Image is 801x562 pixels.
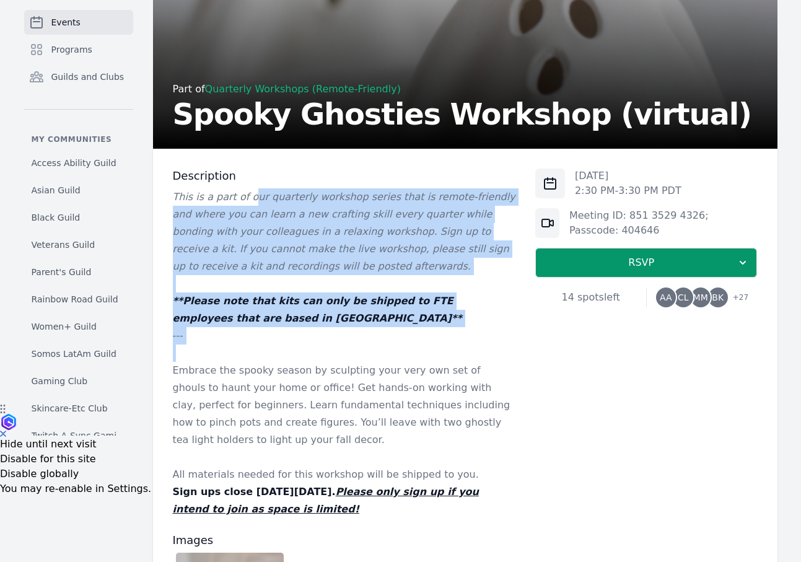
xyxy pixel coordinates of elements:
a: Meeting ID: 851 3529 4326; Passcode: 404646 [569,209,709,236]
a: Guilds and Clubs [24,64,133,89]
span: Twitch A-Sync Gaming (TAG) Club [32,429,126,442]
p: --- [173,327,516,345]
p: All materials needed for this workshop will be shipped to you. [173,466,516,483]
div: Part of [173,82,751,97]
a: Gaming Club [24,370,133,392]
a: Somos LatAm Guild [24,343,133,365]
span: Access Ability Guild [32,157,116,169]
p: My communities [24,134,133,144]
a: Skincare-Etc Club [24,397,133,419]
a: Black Guild [24,206,133,229]
span: Women+ Guild [32,320,97,333]
p: 2:30 PM - 3:30 PM PDT [575,183,681,198]
a: Quarterly Workshops (Remote-Friendly) [205,83,401,95]
u: Please only sign up if you intend to join as space is limited! [173,486,479,515]
span: Gaming Club [32,375,88,387]
em: **Please note that kits can only be shipped to FTE employees that are based in [GEOGRAPHIC_DATA]** [173,295,462,324]
h3: Images [173,533,516,548]
a: Access Ability Guild [24,152,133,174]
em: This is a part of our quarterly workshop series that is remote-friendly and where you can learn a... [173,191,515,272]
span: Asian Guild [32,184,81,196]
a: Veterans Guild [24,234,133,256]
a: Events [24,10,133,35]
span: Black Guild [32,211,81,224]
p: [DATE] [575,169,681,183]
a: Asian Guild [24,179,133,201]
span: AA [660,293,672,302]
div: 14 spots left [535,290,646,305]
span: CL [678,293,689,302]
span: BK [712,293,724,302]
span: + 27 [725,290,748,307]
nav: Sidebar [24,10,133,436]
span: Programs [51,43,92,56]
span: Parent's Guild [32,266,92,278]
span: Skincare-Etc Club [32,402,108,415]
span: Rainbow Road Guild [32,293,118,305]
span: Events [51,16,81,29]
strong: Sign ups close [DATE][DATE]. [173,486,479,515]
a: Parent's Guild [24,261,133,283]
a: Women+ Guild [24,315,133,338]
p: Embrace the spooky season by sculpting your very own set of ghouls to haunt your home or office! ... [173,362,516,449]
h3: Description [173,169,516,183]
button: RSVP [535,248,757,278]
span: MM [693,293,708,302]
a: Twitch A-Sync Gaming (TAG) Club [24,424,133,447]
a: Rainbow Road Guild [24,288,133,310]
span: RSVP [546,255,737,270]
span: Somos LatAm Guild [32,348,116,360]
span: Veterans Guild [32,239,95,251]
span: Guilds and Clubs [51,71,125,83]
h2: Spooky Ghosties Workshop (virtual) [173,99,751,129]
a: Programs [24,37,133,62]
